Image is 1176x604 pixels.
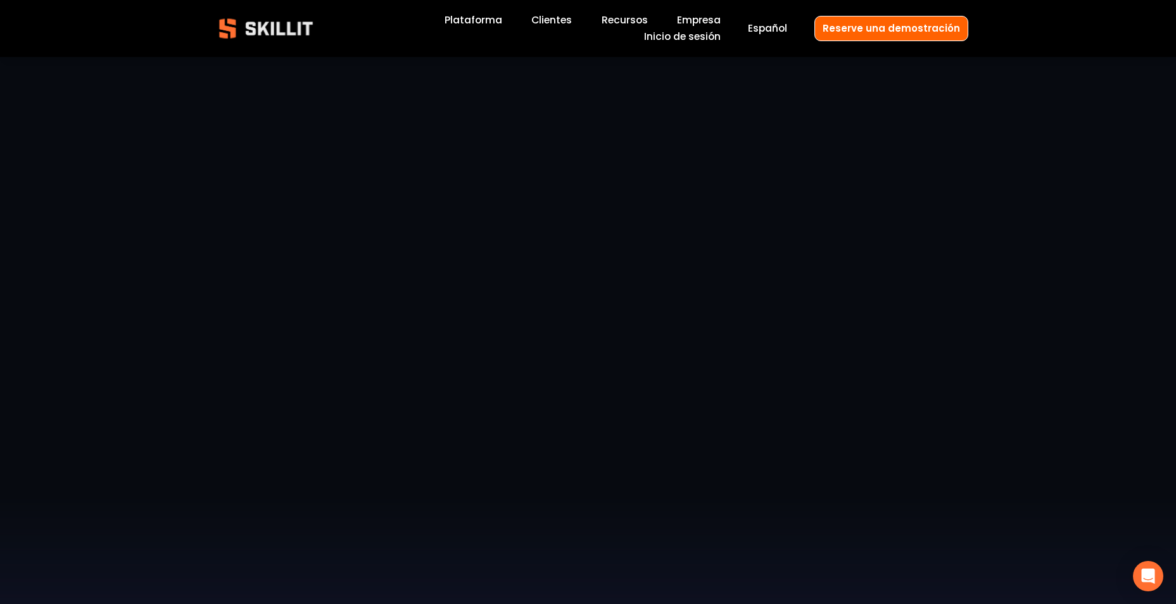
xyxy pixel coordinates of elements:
iframe: Jack Nix Entrevista completa Testimonio Skillit [208,134,968,562]
a: Inicio de sesión [644,28,721,46]
a: Reserve una demostración [814,16,968,41]
img: Skillit [208,9,324,47]
div: language picker [748,20,787,37]
a: folder dropdown [602,11,648,28]
a: Empresa [677,11,721,28]
a: Plataforma [445,11,502,28]
a: Clientes [531,11,572,28]
span: Español [748,21,787,35]
div: Open Intercom Messenger [1133,561,1163,591]
span: Recursos [602,13,648,27]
